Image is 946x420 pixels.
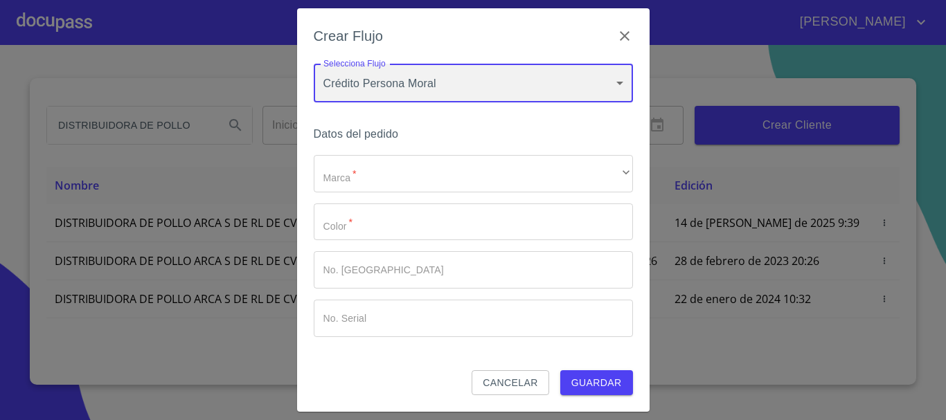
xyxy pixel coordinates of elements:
div: ​ [314,155,633,192]
span: Cancelar [483,374,537,392]
h6: Datos del pedido [314,125,633,144]
div: Crédito Persona Moral [314,64,633,102]
button: Guardar [560,370,633,396]
h6: Crear Flujo [314,25,384,47]
span: Guardar [571,374,622,392]
button: Cancelar [472,370,548,396]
